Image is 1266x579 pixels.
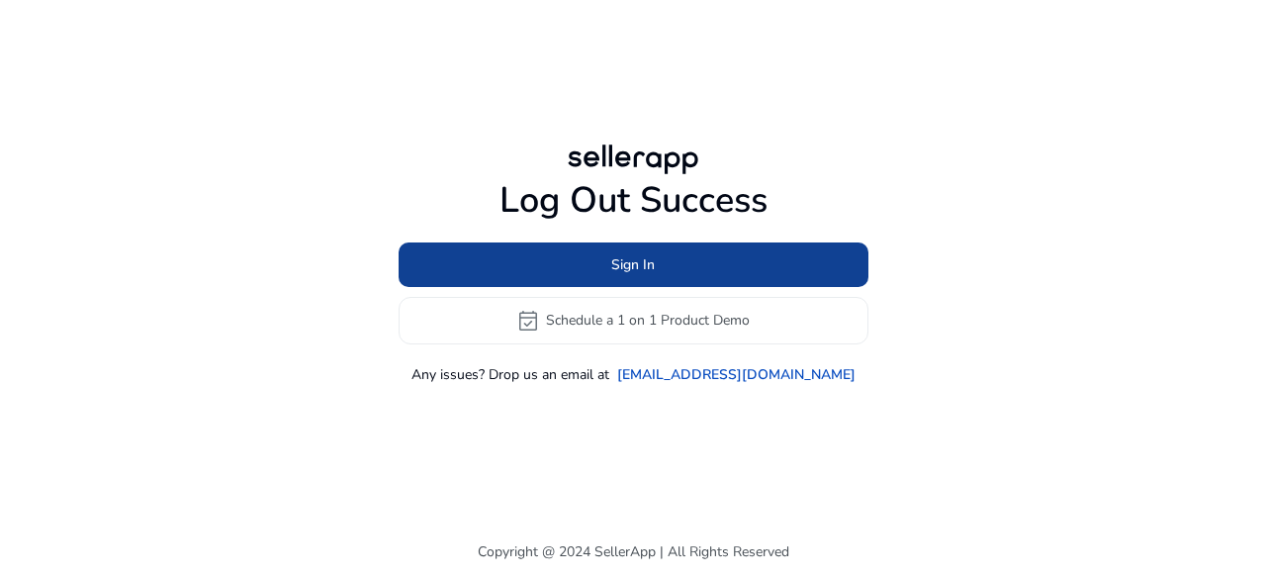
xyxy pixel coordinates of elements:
button: Sign In [399,242,868,287]
button: event_availableSchedule a 1 on 1 Product Demo [399,297,868,344]
a: [EMAIL_ADDRESS][DOMAIN_NAME] [617,364,856,385]
p: Any issues? Drop us an email at [411,364,609,385]
span: event_available [516,309,540,333]
span: Sign In [611,254,655,275]
h1: Log Out Success [399,179,868,222]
